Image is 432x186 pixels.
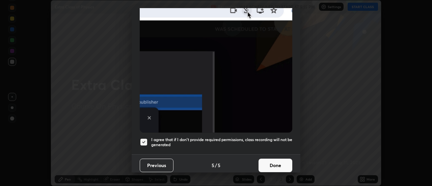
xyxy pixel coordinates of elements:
[140,159,173,172] button: Previous
[212,162,214,169] h4: 5
[215,162,217,169] h4: /
[151,137,292,148] h5: I agree that if I don't provide required permissions, class recording will not be generated
[259,159,292,172] button: Done
[218,162,220,169] h4: 5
